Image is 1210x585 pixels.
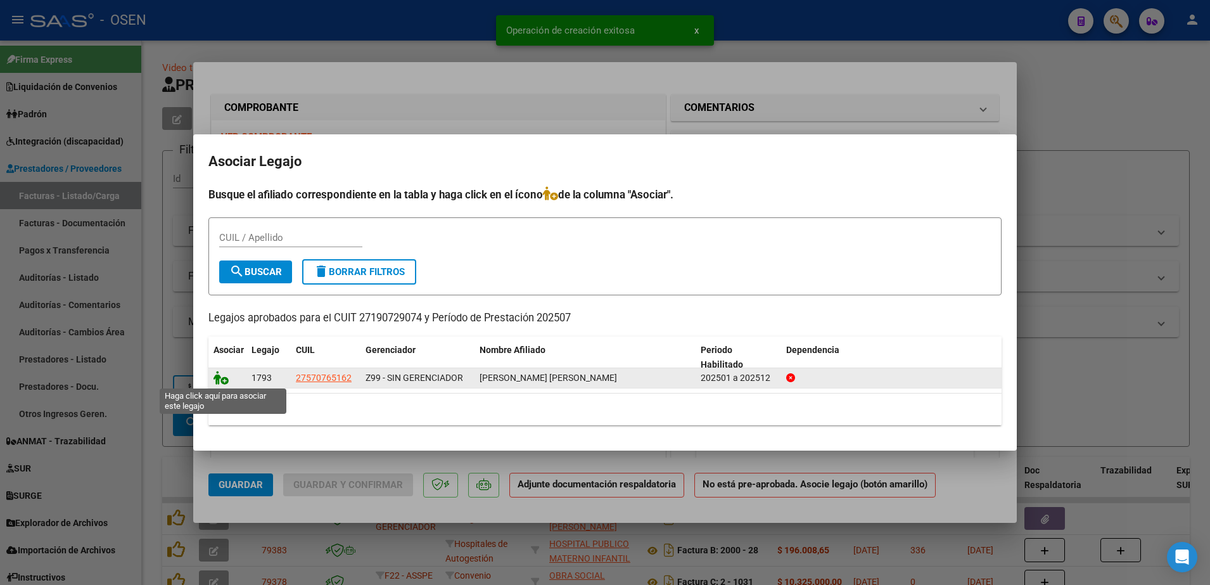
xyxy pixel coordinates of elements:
span: 27570765162 [296,373,352,383]
div: 202501 a 202512 [701,371,776,385]
h4: Busque el afiliado correspondiente en la tabla y haga click en el ícono de la columna "Asociar". [208,186,1002,203]
datatable-header-cell: Gerenciador [360,337,474,378]
datatable-header-cell: Asociar [208,337,246,378]
mat-icon: search [229,264,245,279]
span: Periodo Habilitado [701,345,743,370]
datatable-header-cell: Dependencia [781,337,1002,378]
span: Z99 - SIN GERENCIADOR [366,373,463,383]
span: Nombre Afiliado [480,345,545,355]
button: Borrar Filtros [302,259,416,285]
datatable-header-cell: Nombre Afiliado [474,337,696,378]
span: Gerenciador [366,345,416,355]
span: Borrar Filtros [314,266,405,278]
button: Buscar [219,260,292,283]
span: 1793 [252,373,272,383]
datatable-header-cell: Legajo [246,337,291,378]
datatable-header-cell: Periodo Habilitado [696,337,781,378]
mat-icon: delete [314,264,329,279]
div: Open Intercom Messenger [1167,542,1197,572]
h2: Asociar Legajo [208,150,1002,174]
span: Dependencia [786,345,839,355]
span: CUIL [296,345,315,355]
p: Legajos aprobados para el CUIT 27190729074 y Período de Prestación 202507 [208,311,1002,326]
div: 1 registros [208,394,1002,425]
datatable-header-cell: CUIL [291,337,360,378]
span: Legajo [252,345,279,355]
span: QUINTANA GIMENEZ AMELIE LUJAN [480,373,617,383]
span: Buscar [229,266,282,278]
span: Asociar [213,345,244,355]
